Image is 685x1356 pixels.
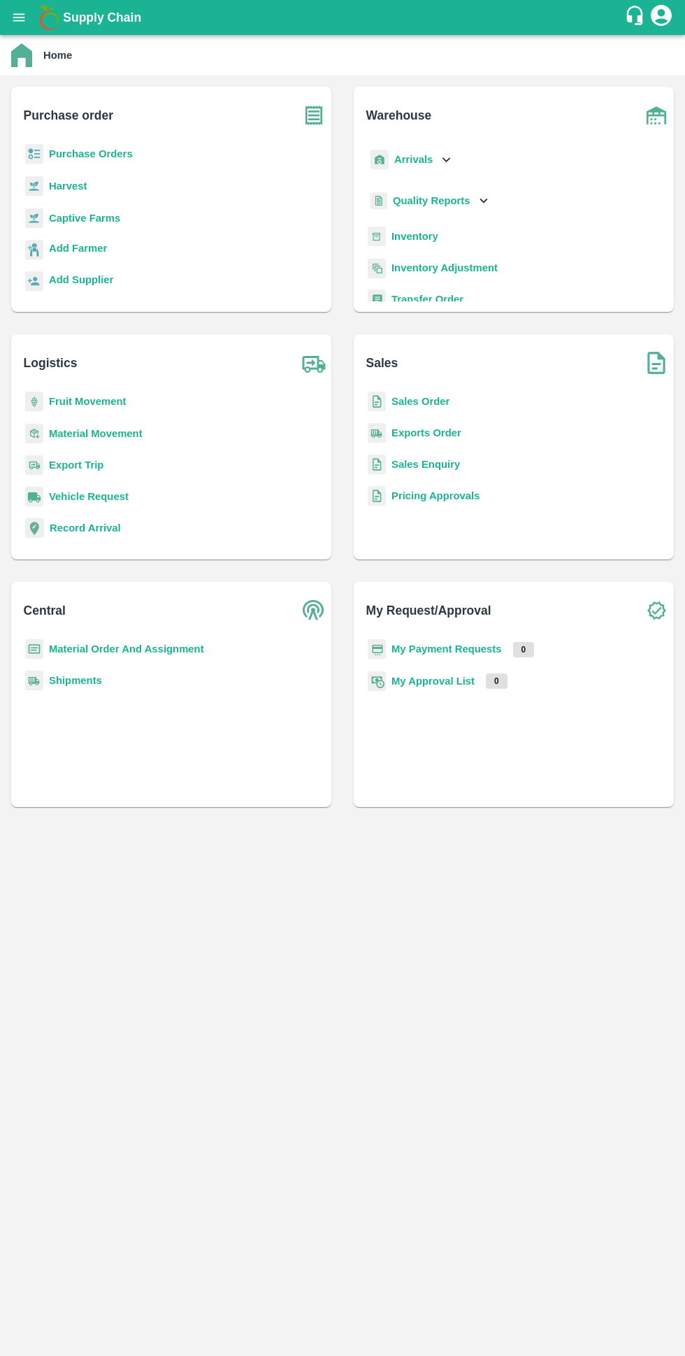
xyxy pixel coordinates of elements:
img: central [296,593,331,628]
img: shipments [368,423,386,443]
a: Add Supplier [49,272,113,291]
div: account of current user [649,3,674,32]
img: warehouse [639,98,674,133]
a: Vehicle Request [49,491,129,502]
a: Captive Farms [49,213,120,224]
a: Sales Enquiry [391,459,460,470]
a: Add Farmer [49,241,107,259]
a: My Approval List [391,676,475,687]
a: Shipments [49,675,102,686]
img: truck [296,345,331,380]
img: harvest [25,176,43,197]
a: Inventory Adjustment [391,262,498,273]
img: home [11,43,32,67]
a: Transfer Order [391,294,463,305]
img: centralMaterial [25,639,43,659]
p: 0 [513,642,535,657]
a: Harvest [49,180,87,192]
img: material [25,423,43,444]
img: soSales [639,345,674,380]
a: Pricing Approvals [391,490,480,501]
p: 0 [486,673,507,689]
img: sales [368,455,386,475]
img: whInventory [368,227,386,247]
img: farmer [25,240,43,260]
a: Exports Order [391,427,461,438]
img: vehicle [25,487,43,507]
img: reciept [25,144,43,164]
a: Material Order And Assignment [49,643,204,655]
button: open drawer [3,1,35,34]
img: logo [35,3,63,31]
a: Record Arrival [50,522,121,534]
img: recordArrival [25,518,44,538]
img: fruit [25,392,43,412]
b: Quality Reports [393,195,470,206]
b: Home [43,50,72,61]
img: whArrival [370,150,389,170]
img: delivery [25,455,43,476]
img: shipments [25,671,43,691]
a: My Payment Requests [391,643,502,655]
b: Add Farmer [49,243,107,254]
b: Warehouse [366,106,432,125]
a: Supply Chain [63,8,624,27]
b: Add Supplier [49,274,113,285]
img: sales [368,392,386,412]
div: Arrivals [368,144,454,176]
img: qualityReport [370,192,387,210]
img: approval [368,671,386,692]
b: Arrivals [394,154,433,165]
img: payment [368,639,386,659]
div: Quality Reports [368,187,491,215]
img: purchase [296,98,331,133]
div: customer-support [624,5,649,30]
a: Export Trip [49,459,103,471]
a: Fruit Movement [49,396,127,407]
a: Material Movement [49,428,143,439]
a: Sales Order [391,396,449,407]
a: Purchase Orders [49,148,133,159]
img: harvest [25,208,43,229]
b: Logistics [24,353,78,373]
b: Sales [366,353,398,373]
a: Inventory [391,231,438,242]
b: Central [24,601,66,620]
img: sales [368,486,386,506]
img: inventory [368,258,386,278]
img: check [639,593,674,628]
b: My Request/Approval [366,601,491,620]
b: Supply Chain [63,10,141,24]
img: whTransfer [368,290,386,310]
b: Purchase order [24,106,113,125]
img: supplier [25,271,43,292]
